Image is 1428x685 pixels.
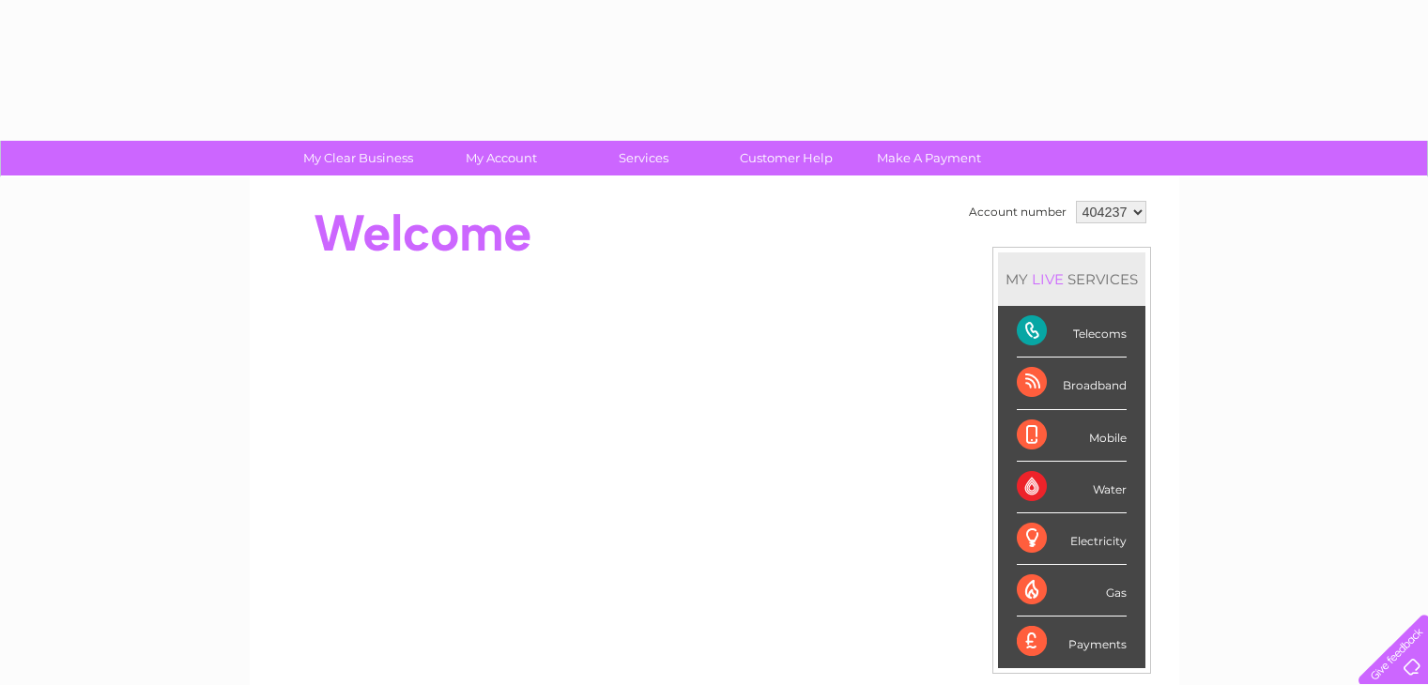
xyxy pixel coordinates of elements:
[1017,513,1127,565] div: Electricity
[423,141,578,175] a: My Account
[566,141,721,175] a: Services
[1017,358,1127,409] div: Broadband
[281,141,436,175] a: My Clear Business
[709,141,864,175] a: Customer Help
[964,196,1071,228] td: Account number
[1017,616,1127,667] div: Payments
[1017,565,1127,616] div: Gas
[1017,410,1127,462] div: Mobile
[1017,306,1127,358] div: Telecoms
[998,252,1145,306] div: MY SERVICES
[1028,270,1067,288] div: LIVE
[1017,462,1127,513] div: Water
[852,141,1006,175] a: Make A Payment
